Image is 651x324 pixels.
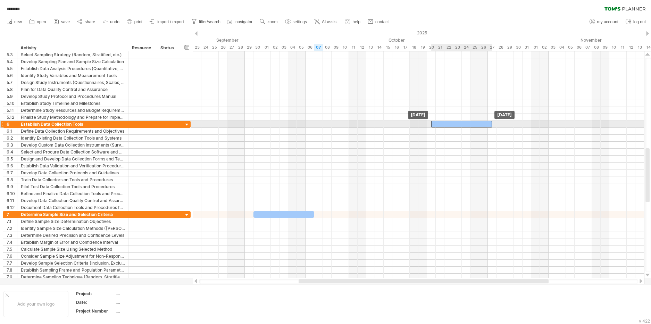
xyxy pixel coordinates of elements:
[160,44,176,51] div: Status
[7,246,17,252] div: 7.5
[7,79,17,86] div: 5.7
[427,44,436,51] div: Monday, 20 October 2025
[352,19,360,24] span: help
[575,44,583,51] div: Thursday, 6 November 2025
[557,44,566,51] div: Tuesday, 4 November 2025
[132,44,153,51] div: Resource
[7,72,17,79] div: 5.6
[14,19,22,24] span: new
[190,17,223,26] a: filter/search
[7,225,17,232] div: 7.2
[488,44,496,51] div: Monday, 27 October 2025
[21,239,125,246] div: Establish Margin of Error and Confidence Interval
[444,44,453,51] div: Wednesday, 22 October 2025
[7,100,17,107] div: 5.10
[7,274,17,280] div: 7.9
[199,19,220,24] span: filter/search
[116,291,174,297] div: ....
[601,44,609,51] div: Sunday, 9 November 2025
[21,79,125,86] div: Design Study Instruments (Questionnaires, Scales, etc.)
[148,17,186,26] a: import / export
[21,72,125,79] div: Identify Study Variables and Measurement Tools
[21,232,125,239] div: Determine Desired Precision and Confidence Levels
[496,44,505,51] div: Tuesday, 28 October 2025
[322,19,337,24] span: AI assist
[7,135,17,141] div: 6.2
[7,163,17,169] div: 6.6
[3,291,68,317] div: Add your own logo
[21,260,125,266] div: Develop Sample Selection Criteria (Inclusion, Exclusion, etc.)
[583,44,592,51] div: Friday, 7 November 2025
[505,44,514,51] div: Wednesday, 29 October 2025
[306,44,314,51] div: Monday, 6 October 2025
[7,204,17,211] div: 6.12
[7,190,17,197] div: 6.10
[470,44,479,51] div: Saturday, 25 October 2025
[101,17,122,26] a: undo
[349,44,358,51] div: Saturday, 11 October 2025
[401,44,410,51] div: Friday, 17 October 2025
[21,274,125,280] div: Determine Sampling Technique (Random, Stratified, etc.)
[219,44,227,51] div: Friday, 26 September 2025
[7,183,17,190] div: 6.9
[7,58,17,65] div: 5.4
[157,19,184,24] span: import / export
[21,51,125,58] div: Select Sampling Strategy (Random, Stratified, etc.)
[540,44,549,51] div: Sunday, 2 November 2025
[21,176,125,183] div: Train Data Collectors on Tools and Procedures
[7,107,17,114] div: 5.11
[267,19,277,24] span: zoom
[7,253,17,259] div: 7.6
[21,128,125,134] div: Define Data Collection Requirements and Objectives
[75,17,97,26] a: share
[566,44,575,51] div: Wednesday, 5 November 2025
[21,163,125,169] div: Establish Data Validation and Verification Procedures
[21,204,125,211] div: Document Data Collection Tools and Procedures for Study Protocol
[262,36,531,44] div: October 2025
[297,44,306,51] div: Sunday, 5 October 2025
[375,44,384,51] div: Tuesday, 14 October 2025
[7,65,17,72] div: 5.5
[7,232,17,239] div: 7.3
[462,44,470,51] div: Friday, 24 October 2025
[635,44,644,51] div: Thursday, 13 November 2025
[21,253,125,259] div: Consider Sample Size Adjustment for Non-Response and Attrition
[453,44,462,51] div: Thursday, 23 October 2025
[343,17,362,26] a: help
[235,19,252,24] span: navigator
[21,197,125,204] div: Develop Data Collection Quality Control and Assurance Plan
[76,308,114,314] div: Project Number
[7,176,17,183] div: 6.8
[418,44,427,51] div: Sunday, 19 October 2025
[21,246,125,252] div: Calculate Sample Size Using Selected Method
[618,44,627,51] div: Tuesday, 11 November 2025
[410,44,418,51] div: Saturday, 18 October 2025
[312,17,340,26] a: AI assist
[21,156,125,162] div: Design and Develop Data Collection Forms and Templates
[639,318,650,324] div: v 422
[7,128,17,134] div: 6.1
[375,19,389,24] span: contact
[288,44,297,51] div: Saturday, 4 October 2025
[7,86,17,93] div: 5.8
[283,17,309,26] a: settings
[7,51,17,58] div: 5.3
[226,17,254,26] a: navigator
[271,44,279,51] div: Thursday, 2 October 2025
[245,44,253,51] div: Monday, 29 September 2025
[201,44,210,51] div: Wednesday, 24 September 2025
[21,100,125,107] div: Establish Study Timeline and Milestones
[366,44,375,51] div: Monday, 13 October 2025
[592,44,601,51] div: Saturday, 8 November 2025
[37,19,46,24] span: open
[76,291,114,297] div: Project:
[21,65,125,72] div: Establish Data Analysis Procedures (Quantitative, Qualitative, etc.)
[262,44,271,51] div: Wednesday, 1 October 2025
[7,267,17,273] div: 7.8
[293,19,307,24] span: settings
[21,149,125,155] div: Select and Procure Data Collection Software and Hardware
[21,267,125,273] div: Establish Sampling Frame and Population Parameters
[408,111,428,119] div: [DATE]
[85,19,95,24] span: share
[5,17,24,26] a: new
